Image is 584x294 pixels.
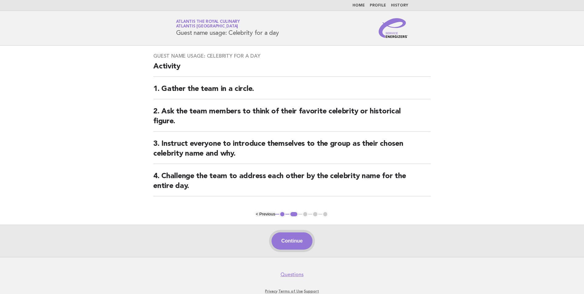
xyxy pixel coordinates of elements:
[272,232,312,250] button: Continue
[379,18,408,38] img: Service Energizers
[370,4,386,7] a: Profile
[278,289,303,293] a: Terms of Use
[352,4,365,7] a: Home
[280,272,304,278] a: Questions
[304,289,319,293] a: Support
[265,289,277,293] a: Privacy
[153,53,431,59] h3: Guest name usage: Celebrity for a day
[176,25,238,29] span: Atlantis [GEOGRAPHIC_DATA]
[176,20,240,28] a: Atlantis the Royal CulinaryAtlantis [GEOGRAPHIC_DATA]
[176,20,279,36] h1: Guest name usage: Celebrity for a day
[256,212,275,216] button: < Previous
[153,171,431,196] h2: 4. Challenge the team to address each other by the celebrity name for the entire day.
[153,84,431,99] h2: 1. Gather the team in a circle.
[289,211,298,217] button: 2
[104,289,481,294] p: · ·
[391,4,408,7] a: History
[153,139,431,164] h2: 3. Instruct everyone to introduce themselves to the group as their chosen celebrity name and why.
[153,107,431,132] h2: 2. Ask the team members to think of their favorite celebrity or historical figure.
[279,211,285,217] button: 1
[153,62,431,77] h2: Activity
